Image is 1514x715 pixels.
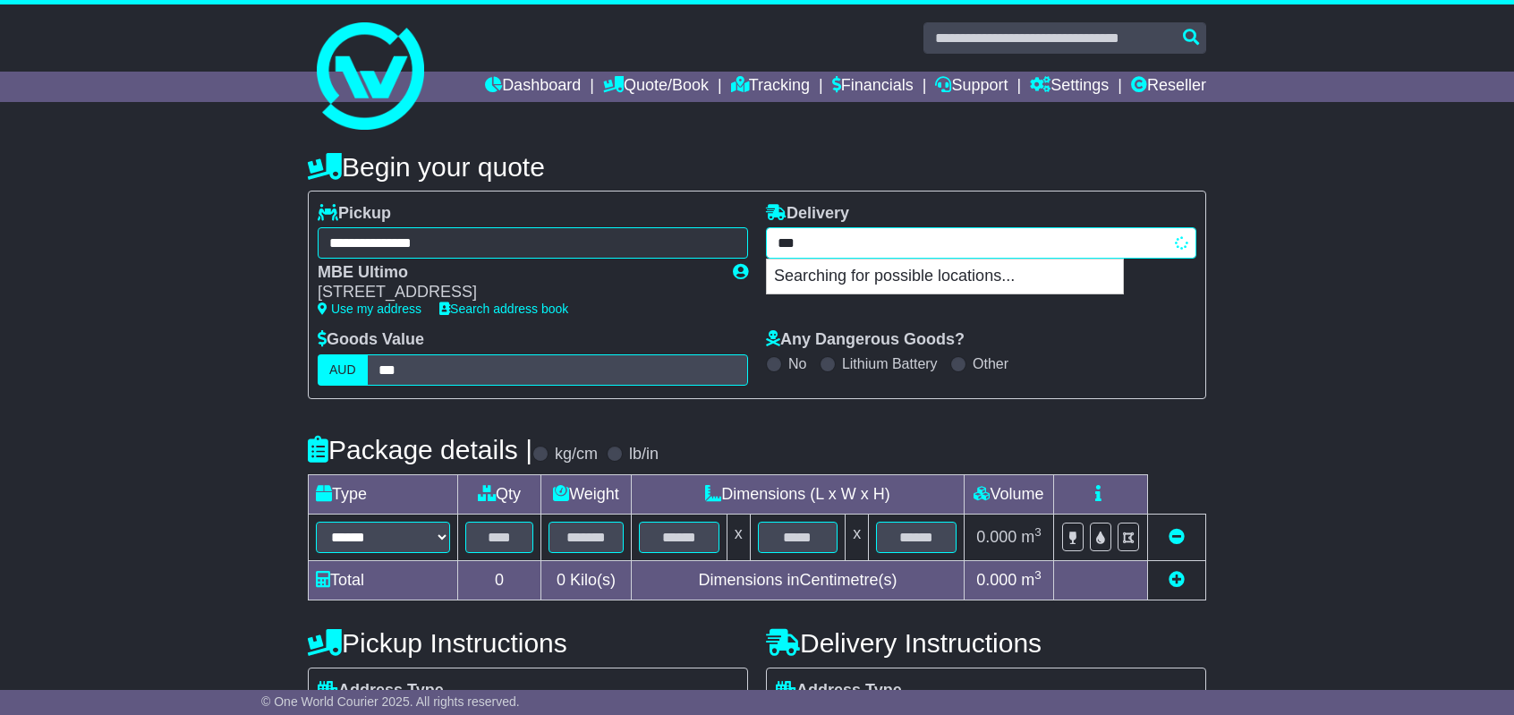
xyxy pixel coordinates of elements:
[964,474,1053,514] td: Volume
[309,474,458,514] td: Type
[318,302,421,316] a: Use my address
[458,560,541,600] td: 0
[731,72,810,102] a: Tracking
[1169,571,1185,589] a: Add new item
[1021,571,1042,589] span: m
[1034,525,1042,539] sup: 3
[439,302,568,316] a: Search address book
[541,474,632,514] td: Weight
[308,628,748,658] h4: Pickup Instructions
[318,681,444,701] label: Address Type
[1034,568,1042,582] sup: 3
[629,445,659,464] label: lb/in
[776,681,902,701] label: Address Type
[1030,72,1109,102] a: Settings
[555,445,598,464] label: kg/cm
[557,571,566,589] span: 0
[976,528,1016,546] span: 0.000
[766,330,965,350] label: Any Dangerous Goods?
[766,628,1206,658] h4: Delivery Instructions
[976,571,1016,589] span: 0.000
[541,560,632,600] td: Kilo(s)
[766,204,849,224] label: Delivery
[973,355,1008,372] label: Other
[727,514,750,560] td: x
[603,72,709,102] a: Quote/Book
[458,474,541,514] td: Qty
[1131,72,1206,102] a: Reseller
[261,694,520,709] span: © One World Courier 2025. All rights reserved.
[318,204,391,224] label: Pickup
[631,560,964,600] td: Dimensions in Centimetre(s)
[935,72,1008,102] a: Support
[318,330,424,350] label: Goods Value
[846,514,869,560] td: x
[318,283,715,302] div: [STREET_ADDRESS]
[788,355,806,372] label: No
[318,263,715,283] div: MBE Ultimo
[485,72,581,102] a: Dashboard
[631,474,964,514] td: Dimensions (L x W x H)
[766,227,1196,259] typeahead: Please provide city
[318,354,368,386] label: AUD
[308,152,1206,182] h4: Begin your quote
[767,260,1123,294] p: Searching for possible locations...
[309,560,458,600] td: Total
[1169,528,1185,546] a: Remove this item
[832,72,914,102] a: Financials
[1021,528,1042,546] span: m
[842,355,938,372] label: Lithium Battery
[308,435,532,464] h4: Package details |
